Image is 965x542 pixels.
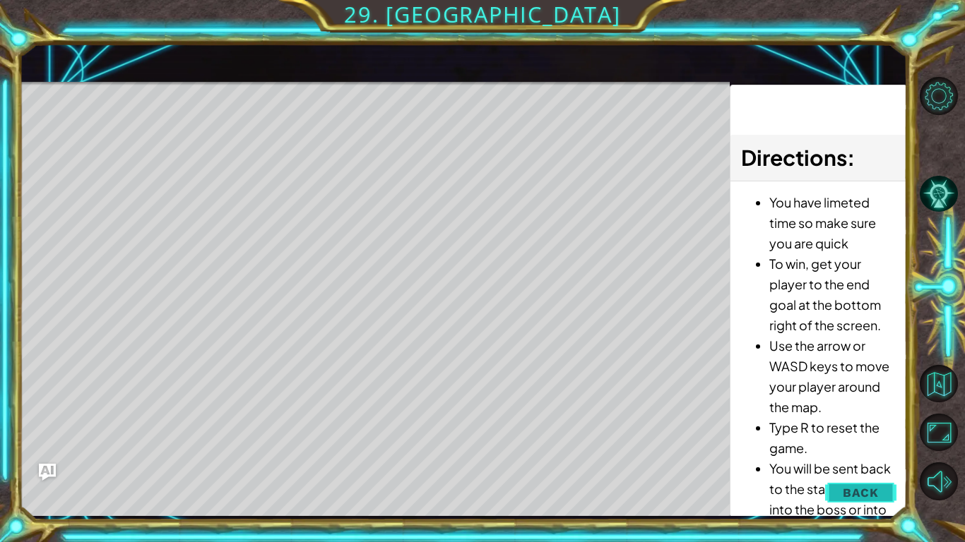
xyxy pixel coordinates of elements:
button: Back [825,478,896,507]
button: Back to Map [920,365,958,403]
h3: : [741,142,896,174]
button: AI Hint [920,175,958,213]
span: Directions [741,144,847,171]
button: Level Options [920,77,958,115]
a: Back to Map [922,359,965,408]
li: You will be sent back to the start if you run into the boss or into spikes. [769,458,896,540]
li: Use the arrow or WASD keys to move your player around the map. [769,335,896,417]
li: To win, get your player to the end goal at the bottom right of the screen. [769,253,896,335]
button: Maximize Browser [920,414,958,452]
button: Ask AI [39,464,56,481]
li: Type R to reset the game. [769,417,896,458]
span: Back [843,486,879,500]
li: You have limeted time so make sure you are quick [769,192,896,253]
button: Mute [920,462,958,500]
